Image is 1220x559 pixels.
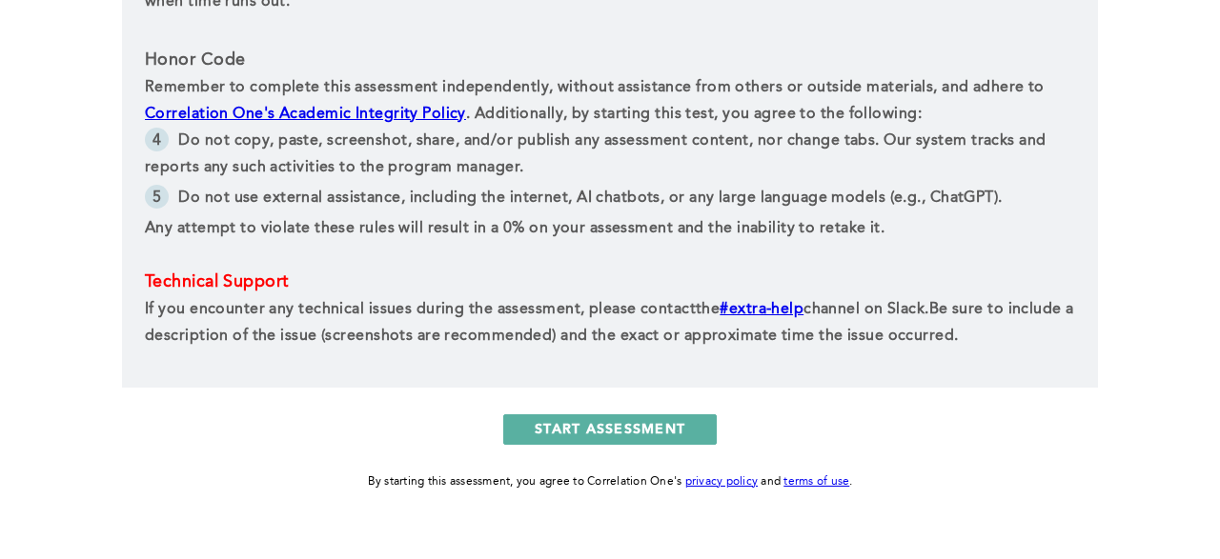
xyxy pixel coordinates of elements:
span: Honor Code [145,51,245,69]
span: . Additionally, by starting this test, you agree to the following: [466,107,922,122]
span: Remember to complete this assessment independently, without assistance from others or outside mat... [145,80,1048,95]
span: Any attempt to violate these rules will result in a 0% on your assessment and the inability to re... [145,221,884,236]
a: privacy policy [685,476,759,488]
span: Do not use external assistance, including the internet, AI chatbots, or any large language models... [178,190,1002,206]
a: terms of use [783,476,849,488]
p: the channel on Slack Be sure to include a description of the issue (screenshots are recommended) ... [145,296,1075,349]
span: . [925,302,928,317]
span: Technical Support [145,273,288,290]
a: #extra-help [720,302,803,317]
span: If you encounter any technical issues during the assessment, please contact [145,302,696,317]
a: Correlation One's Academic Integrity Policy [145,107,466,122]
button: START ASSESSMENT [503,414,717,445]
div: By starting this assessment, you agree to Correlation One's and . [368,471,853,492]
span: Do not copy, paste, screenshot, share, and/or publish any assessment content, nor change tabs. Ou... [145,133,1050,175]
